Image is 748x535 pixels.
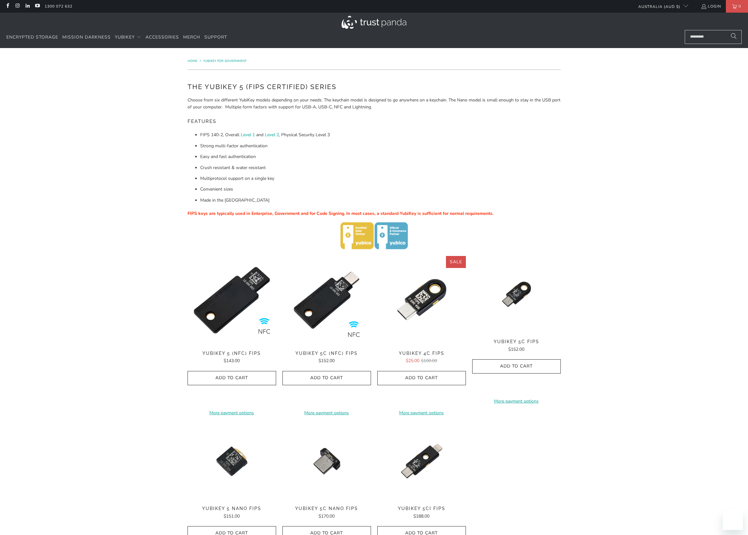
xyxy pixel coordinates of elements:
a: Trust Panda Australia on YouTube [34,4,40,9]
a: YubiKey 5C Nano FIPS $170.00 [282,506,371,520]
span: Add to Cart [194,375,269,381]
li: Multiprotocol support on a single key [200,175,561,182]
p: Choose from six different YubiKey models depending on your needs. The keychain model is designed ... [188,97,561,111]
a: YubiKey 5Ci FIPS $188.00 [377,506,466,520]
a: YubiKey 5C Nano FIPS - Trust Panda YubiKey 5C Nano FIPS - Trust Panda [282,423,371,500]
span: Add to Cart [289,375,364,381]
a: Encrypted Storage [6,30,58,45]
span: Accessories [145,34,179,40]
a: Mission Darkness [62,30,111,45]
img: YubiKey 5C FIPS - Trust Panda [472,256,561,333]
span: $151.00 [224,513,240,519]
img: YubiKey 5 NFC FIPS - Trust Panda [188,256,276,344]
span: Support [204,34,227,40]
span: Add to Cart [384,375,459,381]
img: YubiKey 5C NFC FIPS - Trust Panda [282,256,371,344]
iframe: Button to launch messaging window [723,510,743,530]
span: YubiKey 4C FIPS [377,351,466,356]
span: $170.00 [318,513,335,519]
span: $152.00 [508,346,524,352]
a: Login [701,3,721,10]
a: Trust Panda Australia on LinkedIn [25,4,30,9]
h5: Features [188,116,561,127]
a: YubiKey 5 Nano FIPS $151.00 [188,506,276,520]
a: YubiKey 5C (NFC) FIPS $152.00 [282,351,371,365]
li: Easy and fast authentication [200,153,561,160]
img: YubiKey 4C FIPS - Trust Panda [377,256,466,344]
span: YubiKey 5C FIPS [472,339,561,344]
span: YubiKey 5C Nano FIPS [282,506,371,511]
a: More payment options [188,410,276,416]
a: YubiKey 5Ci FIPS - Trust Panda YubiKey 5Ci FIPS - Trust Panda [377,423,466,500]
button: Add to Cart [188,371,276,385]
span: YubiKey [115,34,135,40]
span: YubiKey 5C (NFC) FIPS [282,351,371,356]
img: YubiKey 5Ci FIPS - Trust Panda [377,423,466,500]
li: Made in the [GEOGRAPHIC_DATA] [200,197,561,204]
a: Accessories [145,30,179,45]
a: YubiKey 5 NFC FIPS - Trust Panda YubiKey 5 NFC FIPS - Trust Panda [188,256,276,344]
input: Search... [685,30,742,44]
button: Search [726,30,742,44]
span: $152.00 [318,358,335,364]
span: $188.00 [413,513,430,519]
a: Level 1 [241,132,255,138]
summary: YubiKey [115,30,141,45]
a: YubiKey 4C FIPS - Trust Panda YubiKey 4C FIPS - Trust Panda [377,256,466,344]
a: Trust Panda Australia on Facebook [5,4,10,9]
a: Level 2 [265,132,279,138]
img: YubiKey 5 Nano FIPS - Trust Panda [188,423,276,500]
a: Merch [183,30,200,45]
a: 1300 072 632 [45,3,72,10]
li: Convenient sizes [200,186,561,193]
span: YubiKey 5Ci FIPS [377,506,466,511]
li: Strong multi-factor authentication [200,143,561,149]
a: YubiKey 5C FIPS $152.00 [472,339,561,353]
span: Add to Cart [479,364,554,369]
span: $100.00 [421,358,437,364]
a: More payment options [377,410,466,416]
span: / [200,59,201,63]
a: YubiKey 5 Nano FIPS - Trust Panda YubiKey 5 Nano FIPS - Trust Panda [188,423,276,500]
a: Support [204,30,227,45]
button: Add to Cart [472,359,561,374]
button: Add to Cart [377,371,466,385]
a: Trust Panda Australia on Instagram [15,4,20,9]
li: FIPS 140-2, Overall and , Physical Security Level 3 [200,131,561,138]
a: More payment options [472,398,561,405]
span: $143.00 [224,358,240,364]
span: YubiKey 5 (NFC) FIPS [188,351,276,356]
nav: Translation missing: en.navigation.header.main_nav [6,30,227,45]
h2: The YubiKey 5 (FIPS Certified) Series [188,82,561,92]
span: $25.00 [406,358,419,364]
a: YubiKey 5C FIPS - Trust Panda YubiKey 5C FIPS - Trust Panda [472,256,561,333]
span: Sale [450,259,462,265]
button: Add to Cart [282,371,371,385]
span: Merch [183,34,200,40]
a: More payment options [282,410,371,416]
a: YubiKey 5C NFC FIPS - Trust Panda YubiKey 5C NFC FIPS - Trust Panda [282,256,371,344]
img: Trust Panda Australia [342,16,406,29]
a: YubiKey 4C FIPS $25.00$100.00 [377,351,466,365]
span: FIPS keys are typically used in Enterprise, Government and for Code Signing. In most cases, a sta... [188,210,493,216]
span: YubiKey 5 Nano FIPS [188,506,276,511]
span: Encrypted Storage [6,34,58,40]
a: YubiKey 5 (NFC) FIPS $143.00 [188,351,276,365]
li: Crush resistant & water resistant [200,164,561,171]
img: YubiKey 5C Nano FIPS - Trust Panda [282,423,371,500]
span: Home [188,59,197,63]
a: YubiKey for Government [203,59,247,63]
a: Home [188,59,198,63]
span: Mission Darkness [62,34,111,40]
